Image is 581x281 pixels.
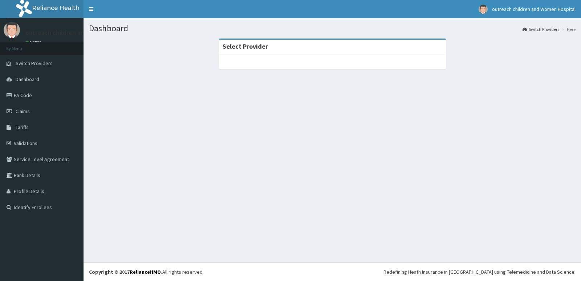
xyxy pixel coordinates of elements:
[560,26,576,32] li: Here
[89,269,162,275] strong: Copyright © 2017 .
[492,6,576,12] span: outreach children and Women Hospital
[25,29,136,36] p: outreach children and Women Hospital
[383,268,576,276] div: Redefining Heath Insurance in [GEOGRAPHIC_DATA] using Telemedicine and Data Science!
[84,262,581,281] footer: All rights reserved.
[16,124,29,131] span: Tariffs
[479,5,488,14] img: User Image
[16,108,30,115] span: Claims
[223,42,268,51] strong: Select Provider
[523,26,559,32] a: Switch Providers
[16,60,53,67] span: Switch Providers
[25,40,43,45] a: Online
[16,76,39,83] span: Dashboard
[4,22,20,38] img: User Image
[89,24,576,33] h1: Dashboard
[130,269,161,275] a: RelianceHMO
